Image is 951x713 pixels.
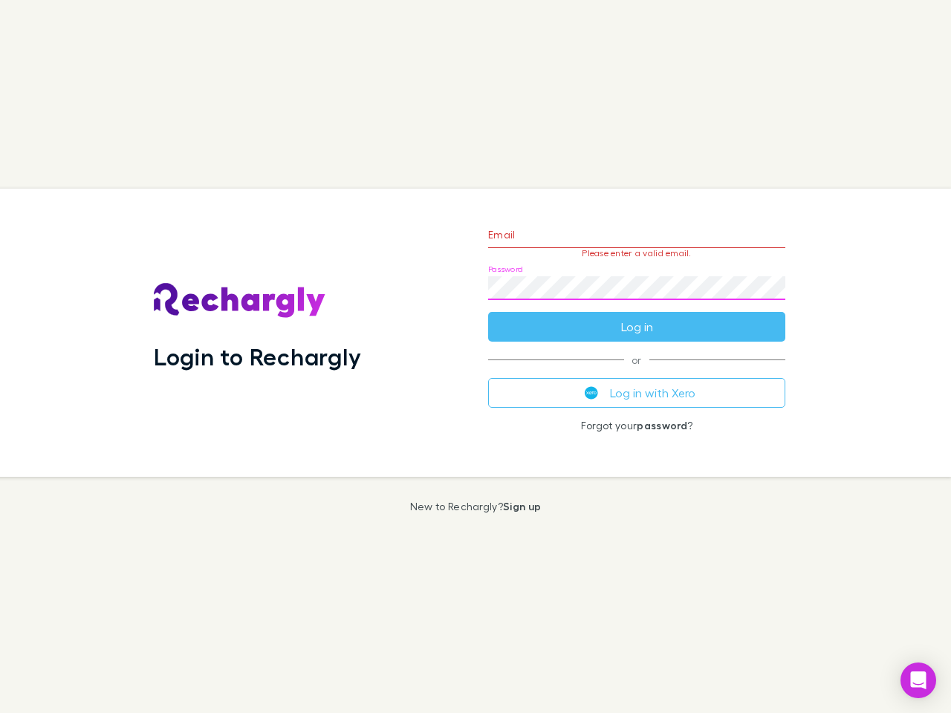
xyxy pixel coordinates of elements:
[488,312,785,342] button: Log in
[637,419,687,432] a: password
[488,378,785,408] button: Log in with Xero
[154,342,361,371] h1: Login to Rechargly
[410,501,542,512] p: New to Rechargly?
[154,283,326,319] img: Rechargly's Logo
[503,500,541,512] a: Sign up
[488,264,523,275] label: Password
[585,386,598,400] img: Xero's logo
[488,420,785,432] p: Forgot your ?
[488,248,785,258] p: Please enter a valid email.
[900,662,936,698] div: Open Intercom Messenger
